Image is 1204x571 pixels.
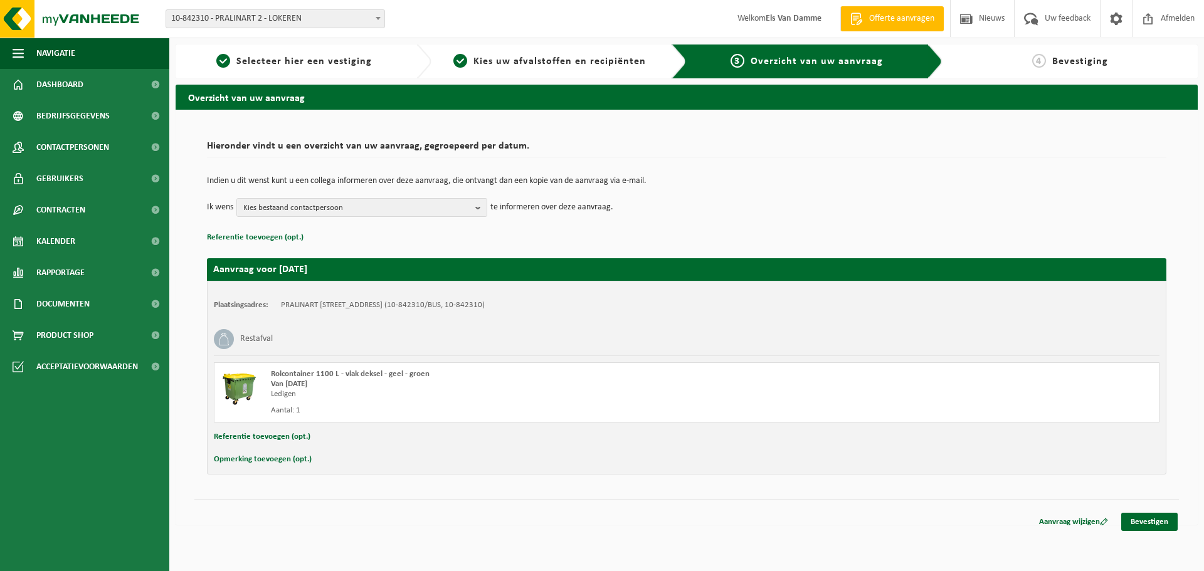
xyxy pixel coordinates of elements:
[866,13,937,25] span: Offerte aanvragen
[176,85,1198,109] h2: Overzicht van uw aanvraag
[1121,513,1178,531] a: Bevestigen
[216,54,230,68] span: 1
[36,194,85,226] span: Contracten
[207,177,1166,186] p: Indien u dit wenst kunt u een collega informeren over deze aanvraag, die ontvangt dan een kopie v...
[271,389,737,399] div: Ledigen
[214,451,312,468] button: Opmerking toevoegen (opt.)
[473,56,646,66] span: Kies uw afvalstoffen en recipiënten
[182,54,406,69] a: 1Selecteer hier een vestiging
[240,329,273,349] h3: Restafval
[36,132,109,163] span: Contactpersonen
[271,370,430,378] span: Rolcontainer 1100 L - vlak deksel - geel - groen
[1052,56,1108,66] span: Bevestiging
[453,54,467,68] span: 2
[766,14,821,23] strong: Els Van Damme
[36,257,85,288] span: Rapportage
[36,288,90,320] span: Documenten
[281,300,485,310] td: PRALINART [STREET_ADDRESS] (10-842310/BUS, 10-842310)
[36,69,83,100] span: Dashboard
[36,320,93,351] span: Product Shop
[213,265,307,275] strong: Aanvraag voor [DATE]
[36,351,138,382] span: Acceptatievoorwaarden
[751,56,883,66] span: Overzicht van uw aanvraag
[207,229,304,246] button: Referentie toevoegen (opt.)
[36,163,83,194] span: Gebruikers
[36,38,75,69] span: Navigatie
[271,406,737,416] div: Aantal: 1
[36,226,75,257] span: Kalender
[1032,54,1046,68] span: 4
[731,54,744,68] span: 3
[207,141,1166,158] h2: Hieronder vindt u een overzicht van uw aanvraag, gegroepeerd per datum.
[221,369,258,407] img: WB-1100-HPE-GN-50.png
[236,56,372,66] span: Selecteer hier een vestiging
[207,198,233,217] p: Ik wens
[271,380,307,388] strong: Van [DATE]
[243,199,470,217] span: Kies bestaand contactpersoon
[490,198,613,217] p: te informeren over deze aanvraag.
[166,10,384,28] span: 10-842310 - PRALINART 2 - LOKEREN
[166,9,385,28] span: 10-842310 - PRALINART 2 - LOKEREN
[214,429,310,445] button: Referentie toevoegen (opt.)
[214,301,268,309] strong: Plaatsingsadres:
[438,54,662,69] a: 2Kies uw afvalstoffen en recipiënten
[36,100,110,132] span: Bedrijfsgegevens
[840,6,944,31] a: Offerte aanvragen
[236,198,487,217] button: Kies bestaand contactpersoon
[1030,513,1117,531] a: Aanvraag wijzigen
